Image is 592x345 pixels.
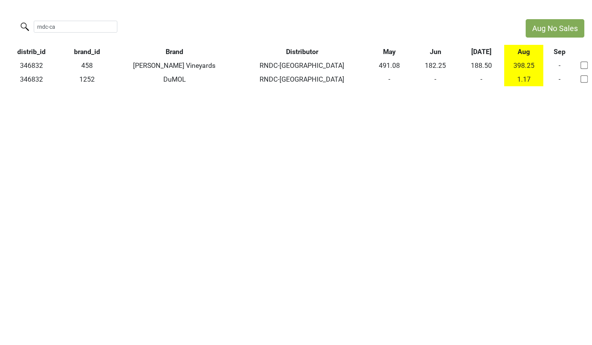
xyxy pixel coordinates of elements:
[367,59,413,72] td: 491.08
[237,45,367,59] th: Distributor: activate to sort column ascending
[367,72,413,86] td: -
[543,45,576,59] th: Sep: activate to sort column ascending
[526,19,584,38] button: Aug No Sales
[237,72,367,86] td: RNDC-[GEOGRAPHIC_DATA]
[458,45,504,59] th: Jul: activate to sort column ascending
[504,59,543,72] td: 398.25
[63,59,111,72] td: 458
[111,59,237,72] td: [PERSON_NAME] Vineyards
[111,72,237,86] td: DuMOL
[458,59,504,72] td: 188.50
[543,59,576,72] td: -
[413,59,459,72] td: 182.25
[413,45,459,59] th: Jun: activate to sort column ascending
[237,59,367,72] td: RNDC-[GEOGRAPHIC_DATA]
[63,45,111,59] th: brand_id: activate to sort column ascending
[576,45,592,59] th: &nbsp;: activate to sort column ascending
[458,72,504,86] td: -
[504,45,543,59] th: Aug: activate to sort column ascending
[111,45,237,59] th: Brand: activate to sort column ascending
[504,72,543,86] td: 1.17
[63,72,111,86] td: 1252
[543,72,576,86] td: -
[367,45,413,59] th: May: activate to sort column ascending
[413,72,459,86] td: -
